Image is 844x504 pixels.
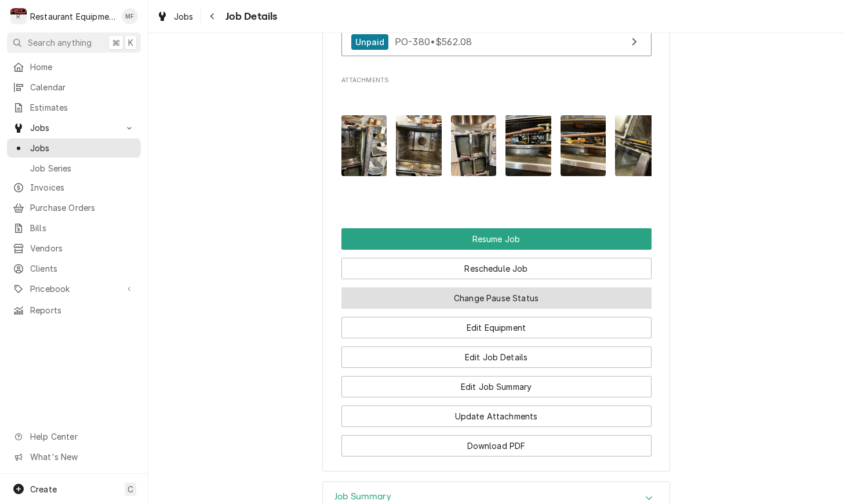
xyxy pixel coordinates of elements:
span: Vendors [30,242,135,254]
span: Job Series [30,162,135,174]
div: Purchase Orders [341,12,652,62]
a: Go to What's New [7,447,141,466]
span: Jobs [30,122,118,134]
img: b0Vq4NoSQSOgQlEAXQPt [615,115,661,176]
a: Calendar [7,78,141,97]
div: Button Group Row [341,250,652,279]
span: PO-380 • $562.08 [395,36,472,48]
button: Edit Job Summary [341,376,652,397]
h3: Job Summary [334,491,391,502]
span: Invoices [30,181,135,193]
span: Jobs [30,142,135,154]
button: Edit Job Details [341,346,652,368]
span: Calendar [30,81,135,93]
div: Attachments [341,76,652,204]
a: Vendors [7,239,141,258]
span: C [128,483,133,495]
span: Attachments [341,87,652,204]
div: R [10,8,27,24]
button: Reschedule Job [341,258,652,279]
img: 6huI2A7KSei1eZg8uiME [451,115,497,176]
div: Button Group Row [341,368,652,397]
button: Resume Job [341,228,652,250]
a: Job Series [7,159,141,178]
span: Pricebook [30,283,118,295]
div: Button Group Row [341,279,652,309]
span: What's New [30,451,134,463]
a: Go to Help Center [7,427,141,446]
div: Button Group Row [341,427,652,456]
span: Home [30,61,135,73]
div: Unpaid [351,34,389,50]
button: Update Attachments [341,406,652,427]
div: Button Group Row [341,338,652,368]
a: View Purchase Order [341,28,652,56]
a: Home [7,57,141,76]
button: Download PDF [341,435,652,456]
span: Search anything [28,36,92,49]
div: Restaurant Equipment Diagnostics [30,10,115,23]
img: BenMwpfTmC5tKHNTiAph [505,115,551,176]
div: Restaurant Equipment Diagnostics's Avatar [10,8,27,24]
a: Jobs [7,138,141,158]
a: Go to Pricebook [7,279,141,298]
div: Button Group Row [341,228,652,250]
span: Reports [30,304,135,316]
div: Button Group [341,228,652,456]
button: Navigate back [203,7,222,25]
a: Jobs [152,7,198,26]
a: Bills [7,218,141,238]
span: Jobs [174,10,194,23]
span: Create [30,484,57,494]
a: Estimates [7,98,141,117]
a: Invoices [7,178,141,197]
div: Button Group Row [341,397,652,427]
a: Reports [7,301,141,320]
span: Help Center [30,430,134,443]
button: Change Pause Status [341,287,652,309]
span: Bills [30,222,135,234]
span: ⌘ [112,36,120,49]
img: nAtBkhjjSVucjBguNcQ7 [341,115,387,176]
span: Attachments [341,76,652,85]
span: Clients [30,262,135,275]
span: Purchase Orders [30,202,135,214]
span: Job Details [222,9,278,24]
a: Clients [7,259,141,278]
div: Button Group Row [341,309,652,338]
a: Purchase Orders [7,198,141,217]
span: K [128,36,133,49]
button: Search anything⌘K [7,32,141,53]
div: MF [122,8,138,24]
button: Edit Equipment [341,317,652,338]
img: klFsbd3QISYewW9jK0wk [396,115,442,176]
div: Madyson Fisher's Avatar [122,8,138,24]
img: oTtIp1tFSNywuswQvhlw [561,115,606,176]
span: Estimates [30,101,135,114]
a: Go to Jobs [7,118,141,137]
